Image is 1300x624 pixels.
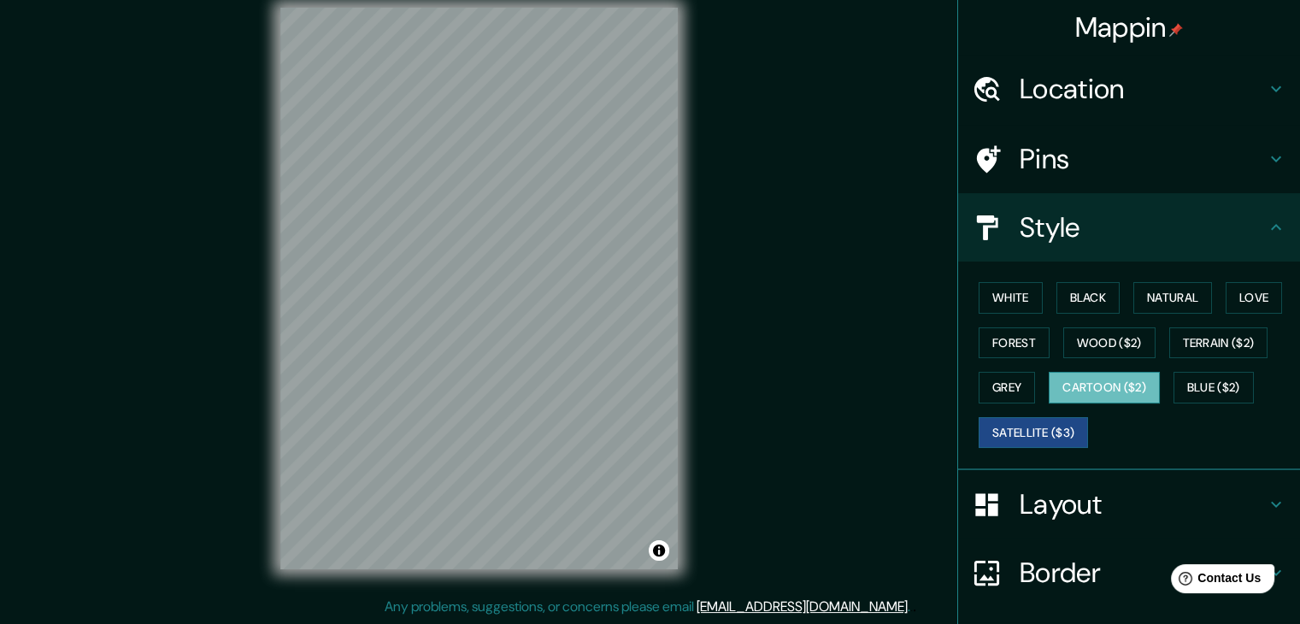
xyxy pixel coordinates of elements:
img: pin-icon.png [1169,23,1183,37]
h4: Location [1020,72,1266,106]
button: Love [1226,282,1282,314]
canvas: Map [280,8,678,569]
div: Border [958,539,1300,607]
p: Any problems, suggestions, or concerns please email . [385,597,910,617]
button: Grey [979,372,1035,403]
button: White [979,282,1043,314]
iframe: Help widget launcher [1148,557,1281,605]
h4: Pins [1020,142,1266,176]
button: Wood ($2) [1063,327,1156,359]
button: Forest [979,327,1050,359]
div: Style [958,193,1300,262]
button: Satellite ($3) [979,417,1088,449]
button: Terrain ($2) [1169,327,1268,359]
h4: Border [1020,556,1266,590]
button: Toggle attribution [649,540,669,561]
div: . [913,597,916,617]
button: Cartoon ($2) [1049,372,1160,403]
div: Location [958,55,1300,123]
a: [EMAIL_ADDRESS][DOMAIN_NAME] [697,598,908,615]
div: . [910,597,913,617]
h4: Layout [1020,487,1266,521]
button: Black [1056,282,1121,314]
h4: Style [1020,210,1266,244]
div: Pins [958,125,1300,193]
button: Natural [1133,282,1212,314]
button: Blue ($2) [1174,372,1254,403]
div: Layout [958,470,1300,539]
h4: Mappin [1075,10,1184,44]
